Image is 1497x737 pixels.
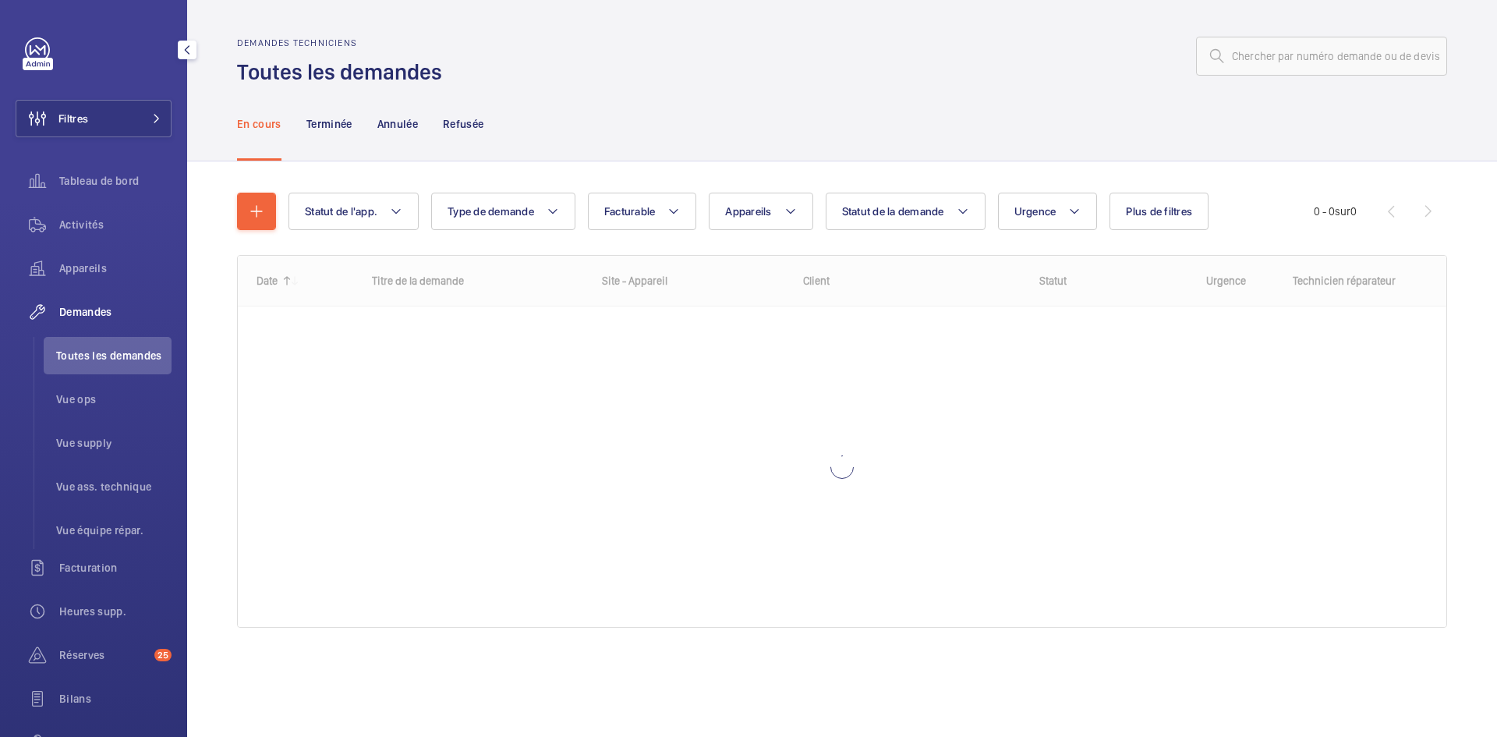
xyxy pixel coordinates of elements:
button: Appareils [709,193,812,230]
button: Type de demande [431,193,575,230]
span: Appareils [59,260,172,276]
span: Statut de l'app. [305,205,377,218]
button: Statut de la demande [826,193,986,230]
span: Réserves [59,647,148,663]
span: Type de demande [448,205,534,218]
p: Annulée [377,116,418,132]
span: Tableau de bord [59,173,172,189]
h1: Toutes les demandes [237,58,451,87]
span: Statut de la demande [842,205,944,218]
p: Refusée [443,116,483,132]
span: Filtres [58,111,88,126]
p: Terminée [306,116,352,132]
span: Bilans [59,691,172,707]
input: Chercher par numéro demande ou de devis [1196,37,1447,76]
button: Statut de l'app. [288,193,419,230]
span: Facturation [59,560,172,576]
span: Activités [59,217,172,232]
button: Plus de filtres [1109,193,1209,230]
button: Urgence [998,193,1098,230]
span: Heures supp. [59,604,172,619]
span: Toutes les demandes [56,348,172,363]
span: Vue équipe répar. [56,523,172,538]
button: Filtres [16,100,172,137]
p: En cours [237,116,281,132]
span: Demandes [59,304,172,320]
span: 0 - 0 0 [1314,206,1357,217]
button: Facturable [588,193,697,230]
h2: Demandes techniciens [237,37,451,48]
span: 25 [154,649,172,661]
span: sur [1335,205,1350,218]
span: Urgence [1014,205,1056,218]
span: Facturable [604,205,656,218]
span: Vue supply [56,435,172,451]
span: Vue ops [56,392,172,407]
span: Plus de filtres [1126,205,1192,218]
span: Vue ass. technique [56,479,172,494]
span: Appareils [725,205,771,218]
